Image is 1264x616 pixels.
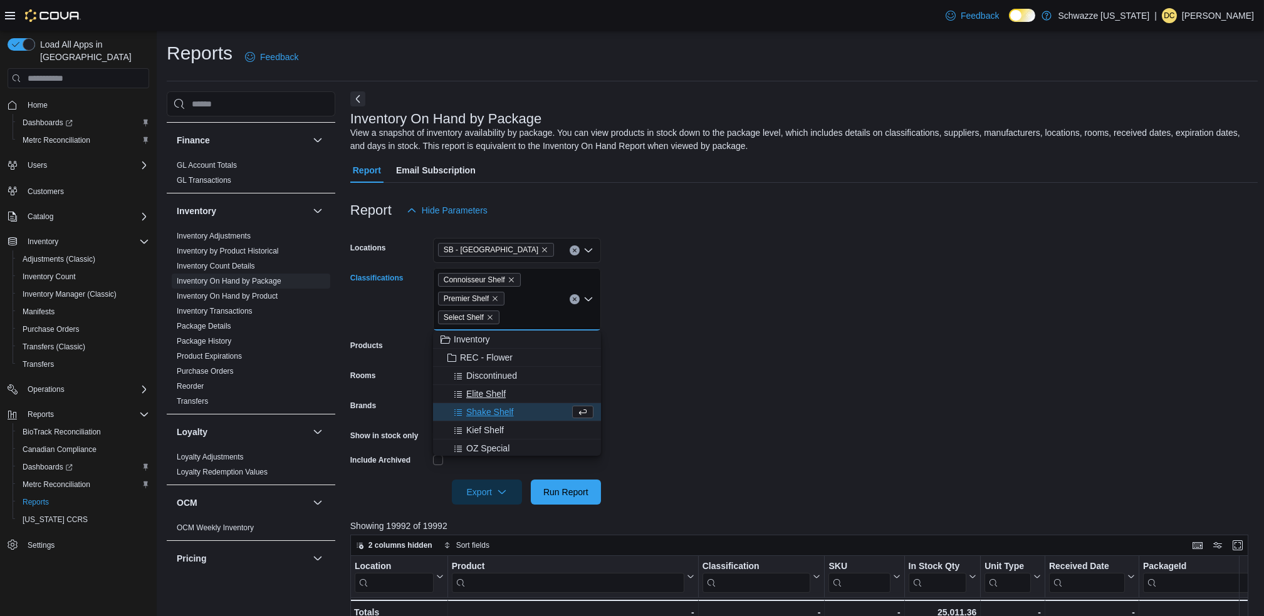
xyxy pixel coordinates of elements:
[438,311,499,324] span: Select Shelf
[177,277,281,285] a: Inventory On Hand by Package
[28,384,65,394] span: Operations
[18,477,95,492] a: Metrc Reconciliation
[18,477,149,492] span: Metrc Reconciliation
[167,158,335,193] div: Finance
[433,367,601,385] button: Discontinued
[23,184,69,199] a: Customers
[23,118,73,128] span: Dashboards
[355,561,434,593] div: Location
[18,252,100,267] a: Adjustments (Classic)
[177,134,308,146] button: Finance
[167,576,335,596] div: Pricing
[541,246,548,254] button: Remove SB - Pueblo West from selection in this group
[177,307,253,316] a: Inventory Transactions
[23,407,59,422] button: Reports
[28,237,58,247] span: Inventory
[18,339,149,354] span: Transfers (Classic)
[18,287,122,302] a: Inventory Manager (Classic)
[18,133,95,148] a: Metrc Reconciliation
[28,212,53,222] span: Catalog
[177,523,254,532] a: OCM Weekly Inventory
[1049,561,1125,593] div: Received Date
[167,449,335,485] div: Loyalty
[177,552,206,565] h3: Pricing
[177,496,308,509] button: OCM
[18,304,149,319] span: Manifests
[23,234,63,249] button: Inventory
[451,561,684,593] div: Product
[702,561,820,593] button: Classification
[8,91,149,587] nav: Complex example
[310,495,325,510] button: OCM
[23,462,73,472] span: Dashboards
[13,441,154,458] button: Canadian Compliance
[177,322,231,331] a: Package Details
[543,486,588,498] span: Run Report
[828,561,890,573] div: SKU
[18,424,106,439] a: BioTrack Reconciliation
[355,561,444,593] button: Location
[18,269,149,284] span: Inventory Count
[350,111,542,126] h3: Inventory On Hand by Package
[177,426,308,438] button: Loyalty
[466,369,517,382] span: Discontinued
[310,424,325,439] button: Loyalty
[1154,8,1157,23] p: |
[18,512,93,527] a: [US_STATE] CCRS
[177,292,278,300] a: Inventory On Hand by Product
[23,209,58,224] button: Catalog
[439,538,494,553] button: Sort fields
[451,561,694,593] button: Product
[240,44,303,69] a: Feedback
[351,538,437,553] button: 2 columns hidden
[25,9,81,22] img: Cova
[18,459,149,475] span: Dashboards
[13,114,154,131] a: Dashboards
[18,269,81,284] a: Inventory Count
[23,289,117,299] span: Inventory Manager (Classic)
[3,536,154,554] button: Settings
[310,133,325,148] button: Finance
[23,538,60,553] a: Settings
[466,442,509,454] span: OZ Special
[828,561,900,593] button: SKU
[23,342,85,352] span: Transfers (Classic)
[177,175,231,185] span: GL Transactions
[460,351,513,364] span: REC - Flower
[28,100,48,110] span: Home
[177,291,278,301] span: Inventory On Hand by Product
[402,198,493,223] button: Hide Parameters
[177,205,216,217] h3: Inventory
[23,427,101,437] span: BioTrack Reconciliation
[1009,9,1035,22] input: Dark Mode
[433,349,601,367] button: REC - Flower
[828,561,890,593] div: SKU URL
[985,561,1031,573] div: Unit Type
[583,245,593,255] button: Open list of options
[3,208,154,225] button: Catalog
[444,292,489,305] span: Premier Shelf
[177,352,242,361] a: Product Expirations
[177,306,253,316] span: Inventory Transactions
[23,307,55,317] span: Manifests
[570,245,580,255] button: Clear input
[433,421,601,439] button: Kief Shelf
[1164,8,1174,23] span: Dc
[310,203,325,218] button: Inventory
[486,314,494,321] button: Remove Select Shelf from selection in this group
[177,382,204,391] a: Reorder
[23,98,53,113] a: Home
[985,561,1031,593] div: Unit Type
[396,158,476,183] span: Email Subscription
[454,333,490,346] span: Inventory
[13,476,154,493] button: Metrc Reconciliation
[459,480,514,505] span: Export
[491,295,499,302] button: Remove Premier Shelf from selection in this group
[433,385,601,403] button: Elite Shelf
[177,351,242,361] span: Product Expirations
[13,338,154,356] button: Transfers (Classic)
[23,359,54,369] span: Transfers
[3,182,154,200] button: Customers
[433,331,601,349] button: Inventory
